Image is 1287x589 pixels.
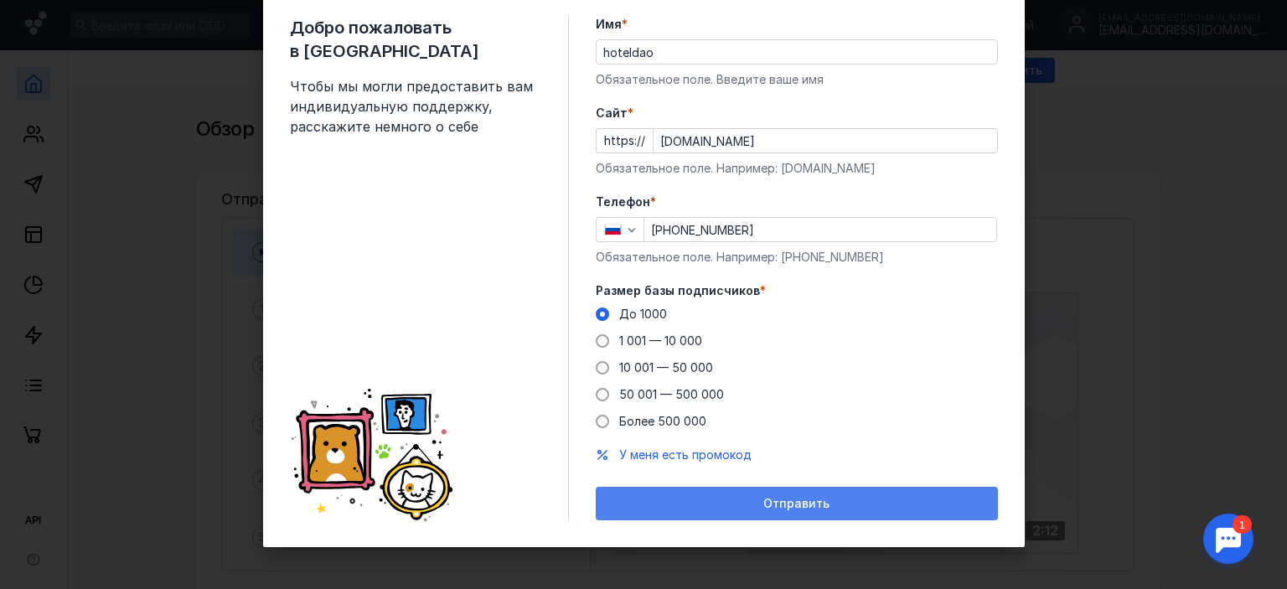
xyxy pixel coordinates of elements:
span: 50 001 — 500 000 [619,387,724,401]
span: Отправить [763,497,830,511]
span: До 1000 [619,307,667,321]
span: 10 001 — 50 000 [619,360,713,375]
span: Чтобы мы могли предоставить вам индивидуальную поддержку, расскажите немного о себе [290,76,541,137]
span: 1 001 — 10 000 [619,333,702,348]
span: Добро пожаловать в [GEOGRAPHIC_DATA] [290,16,541,63]
div: Обязательное поле. Например: [PHONE_NUMBER] [596,249,998,266]
span: У меня есть промокод [619,447,752,462]
span: Телефон [596,194,650,210]
div: 1 [38,10,57,28]
div: Обязательное поле. Например: [DOMAIN_NAME] [596,160,998,177]
span: Имя [596,16,622,33]
span: Размер базы подписчиков [596,282,760,299]
div: Обязательное поле. Введите ваше имя [596,71,998,88]
button: Отправить [596,487,998,520]
button: У меня есть промокод [619,447,752,463]
span: Более 500 000 [619,414,706,428]
span: Cайт [596,105,628,121]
